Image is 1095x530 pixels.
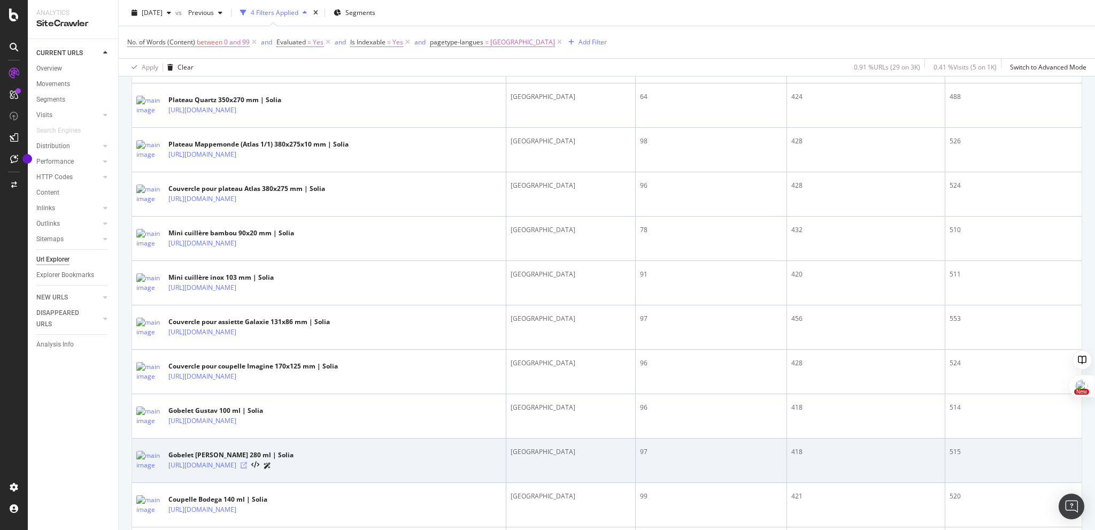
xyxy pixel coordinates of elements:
[640,270,782,279] div: 91
[136,140,163,159] img: main image
[168,282,236,293] a: [URL][DOMAIN_NAME]
[791,92,940,102] div: 424
[950,181,1077,190] div: 524
[36,187,59,198] div: Content
[511,136,631,146] div: [GEOGRAPHIC_DATA]
[791,358,940,368] div: 428
[950,447,1077,457] div: 515
[168,460,236,471] a: [URL][DOMAIN_NAME]
[511,92,631,102] div: [GEOGRAPHIC_DATA]
[640,92,782,102] div: 64
[168,238,236,249] a: [URL][DOMAIN_NAME]
[168,140,349,149] div: Plateau Mappemonde (Atlas 1/1) 380x275x10 mm | Solia
[36,292,100,303] a: NEW URLS
[950,403,1077,412] div: 514
[791,314,940,324] div: 456
[564,36,607,49] button: Add Filter
[511,270,631,279] div: [GEOGRAPHIC_DATA]
[392,35,403,50] span: Yes
[791,136,940,146] div: 428
[36,79,111,90] a: Movements
[640,491,782,501] div: 99
[640,314,782,324] div: 97
[36,308,100,330] a: DISAPPEARED URLS
[511,314,631,324] div: [GEOGRAPHIC_DATA]
[168,184,325,194] div: Couvercle pour plateau Atlas 380x275 mm | Solia
[168,105,236,116] a: [URL][DOMAIN_NAME]
[36,339,111,350] a: Analysis Info
[135,63,161,70] div: Mots-clés
[36,172,73,183] div: HTTP Codes
[22,154,32,164] div: Tooltip anchor
[168,450,294,460] div: Gobelet [PERSON_NAME] 280 ml | Solia
[224,35,250,50] span: 0 and 99
[36,172,100,183] a: HTTP Codes
[791,181,940,190] div: 428
[142,63,158,72] div: Apply
[950,314,1077,324] div: 553
[36,234,64,245] div: Sitemaps
[123,62,132,71] img: tab_keywords_by_traffic_grey.svg
[36,63,111,74] a: Overview
[168,273,274,282] div: Mini cuillère inox 103 mm | Solia
[335,37,346,47] div: and
[17,17,26,26] img: logo_orange.svg
[136,362,163,381] img: main image
[251,462,259,469] button: View HTML Source
[950,358,1077,368] div: 524
[854,63,920,72] div: 0.91 % URLs ( 29 on 3K )
[36,203,55,214] div: Inlinks
[950,136,1077,146] div: 526
[36,203,100,214] a: Inlinks
[136,406,163,426] img: main image
[511,403,631,412] div: [GEOGRAPHIC_DATA]
[36,125,91,136] a: Search Engines
[36,79,70,90] div: Movements
[414,37,426,47] button: and
[28,28,121,36] div: Domaine: [DOMAIN_NAME]
[36,254,111,265] a: Url Explorer
[36,141,70,152] div: Distribution
[36,48,100,59] a: CURRENT URLS
[168,504,236,515] a: [URL][DOMAIN_NAME]
[36,234,100,245] a: Sitemaps
[430,37,483,47] span: pagetype-langues
[168,406,271,416] div: Gobelet Gustav 100 ml | Solia
[261,37,272,47] button: and
[791,447,940,457] div: 418
[36,156,74,167] div: Performance
[36,110,100,121] a: Visits
[36,187,111,198] a: Content
[178,63,194,72] div: Clear
[329,4,380,21] button: Segments
[640,447,782,457] div: 97
[168,495,271,504] div: Coupelle Bodega 140 ml | Solia
[36,110,52,121] div: Visits
[511,491,631,501] div: [GEOGRAPHIC_DATA]
[313,35,323,50] span: Yes
[950,491,1077,501] div: 520
[197,37,222,47] span: between
[142,8,163,17] span: 2025 Aug. 10th
[44,62,53,71] img: tab_domain_overview_orange.svg
[36,254,70,265] div: Url Explorer
[168,416,236,426] a: [URL][DOMAIN_NAME]
[36,94,111,105] a: Segments
[168,194,236,204] a: [URL][DOMAIN_NAME]
[168,317,330,327] div: Couvercle pour assiette Galaxie 131x86 mm | Solia
[251,8,298,17] div: 4 Filters Applied
[136,495,163,514] img: main image
[36,339,74,350] div: Analysis Info
[640,181,782,190] div: 96
[127,4,175,21] button: [DATE]
[1010,63,1086,72] div: Switch to Advanced Mode
[640,403,782,412] div: 96
[36,141,100,152] a: Distribution
[485,37,489,47] span: =
[579,37,607,47] div: Add Filter
[264,460,271,471] a: AI Url Details
[36,218,60,229] div: Outlinks
[345,8,375,17] span: Segments
[168,149,236,160] a: [URL][DOMAIN_NAME]
[511,447,631,457] div: [GEOGRAPHIC_DATA]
